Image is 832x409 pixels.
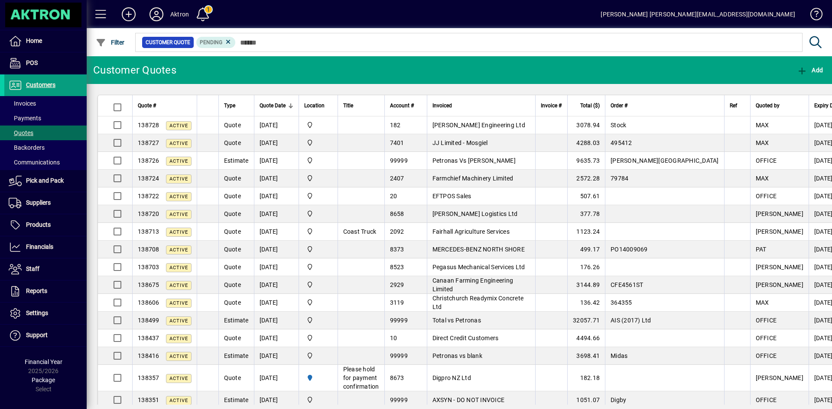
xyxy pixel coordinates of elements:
a: Quotes [4,126,87,140]
td: 3698.41 [567,347,605,365]
span: 138675 [138,281,159,288]
span: 182 [390,122,401,129]
span: Customers [26,81,55,88]
td: 1123.24 [567,223,605,241]
span: Active [169,354,188,359]
span: JJ Limited - Mosgiel [432,139,488,146]
td: [DATE] [254,258,299,276]
div: Quoted by [756,101,803,110]
span: Central [304,209,332,219]
span: Quoted by [756,101,780,110]
span: Central [304,191,332,201]
td: [DATE] [254,312,299,329]
td: [DATE] [254,134,299,152]
span: Quote [224,139,241,146]
div: [PERSON_NAME] [PERSON_NAME][EMAIL_ADDRESS][DOMAIN_NAME] [601,7,795,21]
span: MAX [756,175,769,182]
div: Quote # [138,101,192,110]
div: Order # [611,101,719,110]
span: Ref [730,101,737,110]
span: Central [304,333,332,343]
span: Midas [611,352,627,359]
td: [DATE] [254,187,299,205]
span: 138703 [138,264,159,271]
span: 99999 [390,157,408,164]
span: Total ($) [580,101,600,110]
span: 8658 [390,210,404,217]
div: Location [304,101,332,110]
span: MAX [756,122,769,129]
a: Products [4,214,87,236]
span: Staff [26,265,39,272]
span: 138351 [138,396,159,403]
span: Active [169,229,188,235]
span: 99999 [390,396,408,403]
span: 3119 [390,299,404,306]
span: Central [304,298,332,307]
span: 2929 [390,281,404,288]
a: Knowledge Base [804,2,821,30]
td: 32057.71 [567,312,605,329]
span: MAX [756,299,769,306]
span: OFFICE [756,335,777,341]
a: Staff [4,258,87,280]
button: Add [115,6,143,22]
span: Digby [611,396,626,403]
mat-chip: Pending Status: Pending [196,37,236,48]
span: Active [169,247,188,253]
span: Quote [224,374,241,381]
span: 138722 [138,193,159,200]
span: 8373 [390,246,404,253]
a: Home [4,30,87,52]
td: [DATE] [254,241,299,258]
span: Active [169,336,188,341]
span: AXSYN - DO NOT INVOICE [432,396,505,403]
a: POS [4,52,87,74]
span: 2407 [390,175,404,182]
span: Pending [200,39,222,45]
td: 2572.28 [567,170,605,187]
a: Pick and Pack [4,170,87,192]
td: 377.78 [567,205,605,223]
span: Petronas Vs [PERSON_NAME] [432,157,516,164]
span: Invoiced [432,101,452,110]
span: Quote [224,175,241,182]
span: 138720 [138,210,159,217]
span: Customer Quote [146,38,190,47]
span: 138437 [138,335,159,341]
span: 138416 [138,352,159,359]
span: Payments [9,115,41,122]
span: Please hold for payment confirmation [343,366,379,390]
span: [PERSON_NAME] [756,374,803,381]
span: Petronas vs blank [432,352,482,359]
span: Location [304,101,325,110]
span: 79784 [611,175,628,182]
span: 99999 [390,317,408,324]
span: Active [169,176,188,182]
td: 1051.07 [567,391,605,409]
a: Invoices [4,96,87,111]
td: 176.26 [567,258,605,276]
span: 495412 [611,139,632,146]
span: Central [304,280,332,290]
span: Financials [26,243,53,250]
span: Pick and Pack [26,177,64,184]
button: Profile [143,6,170,22]
span: Quote [224,299,241,306]
td: [DATE] [254,152,299,170]
span: 138499 [138,317,159,324]
span: Canaan Farming Engineering Limited [432,277,513,293]
span: 2092 [390,228,404,235]
span: Estimate [224,396,249,403]
span: Quote # [138,101,156,110]
a: Reports [4,280,87,302]
span: Active [169,141,188,146]
span: Active [169,212,188,217]
span: 138727 [138,139,159,146]
span: [PERSON_NAME] [756,264,803,271]
span: Central [304,227,332,236]
td: [DATE] [254,294,299,312]
span: [PERSON_NAME][GEOGRAPHIC_DATA] [611,157,719,164]
span: Quotes [9,129,33,136]
span: Estimate [224,317,249,324]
